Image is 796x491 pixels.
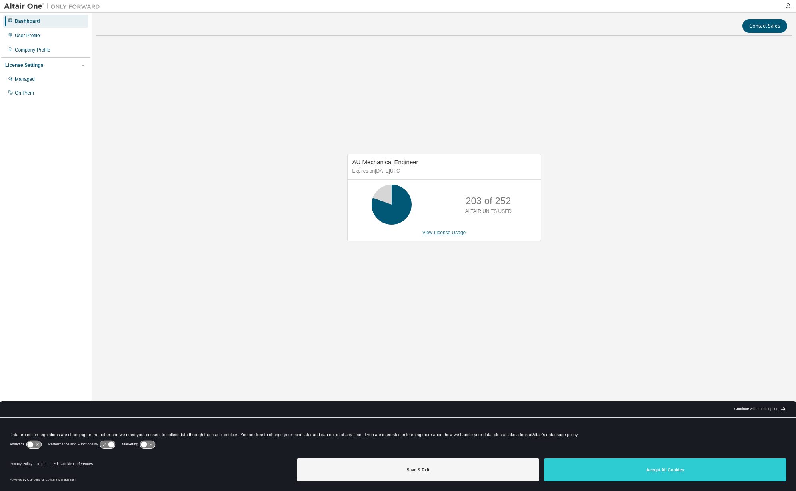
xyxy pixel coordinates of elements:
div: User Profile [15,32,40,39]
a: View License Usage [422,230,466,235]
p: 203 of 252 [466,194,511,208]
span: AU Mechanical Engineer [352,159,418,165]
div: License Settings [5,62,43,68]
img: Altair One [4,2,104,10]
div: Company Profile [15,47,50,53]
button: Contact Sales [742,19,787,33]
div: Dashboard [15,18,40,24]
p: ALTAIR UNITS USED [465,208,512,215]
p: Expires on [DATE] UTC [352,168,534,175]
div: Managed [15,76,35,83]
div: On Prem [15,90,34,96]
